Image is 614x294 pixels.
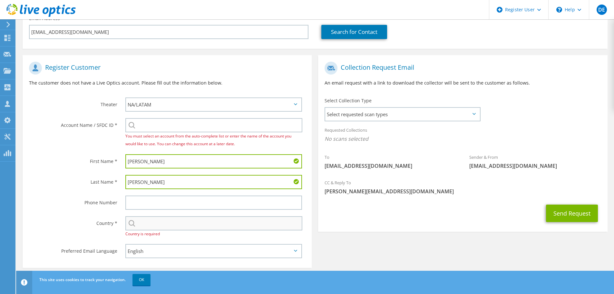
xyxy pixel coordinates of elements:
label: First Name * [29,154,117,165]
div: Sender & From [463,150,608,173]
span: Select requested scan types [325,108,480,121]
span: [EMAIL_ADDRESS][DOMAIN_NAME] [325,162,456,169]
span: DE [597,5,607,15]
p: An email request with a link to download the collector will be sent to the customer as follows. [325,79,601,86]
h1: Collection Request Email [325,62,598,75]
svg: \n [556,7,562,13]
div: To [318,150,463,173]
label: Phone Number [29,196,117,206]
a: OK [132,274,151,286]
a: Search for Contact [321,25,387,39]
label: Account Name / SFDC ID * [29,118,117,128]
h1: Register Customer [29,62,302,75]
span: You must select an account from the auto-complete list or enter the name of the account you would... [125,133,291,147]
span: Country is required [125,231,160,237]
p: The customer does not have a Live Optics account. Please fill out the information below. [29,79,305,86]
span: No scans selected [325,135,601,142]
span: [PERSON_NAME][EMAIL_ADDRESS][DOMAIN_NAME] [325,188,601,195]
div: Requested Collections [318,123,607,147]
div: CC & Reply To [318,176,607,198]
label: Select Collection Type [325,97,372,104]
label: Country * [29,216,117,227]
label: Last Name * [29,175,117,185]
button: Send Request [546,205,598,222]
label: Preferred Email Language [29,244,117,254]
label: Theater [29,97,117,108]
span: [EMAIL_ADDRESS][DOMAIN_NAME] [469,162,601,169]
span: This site uses cookies to track your navigation. [39,277,126,282]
